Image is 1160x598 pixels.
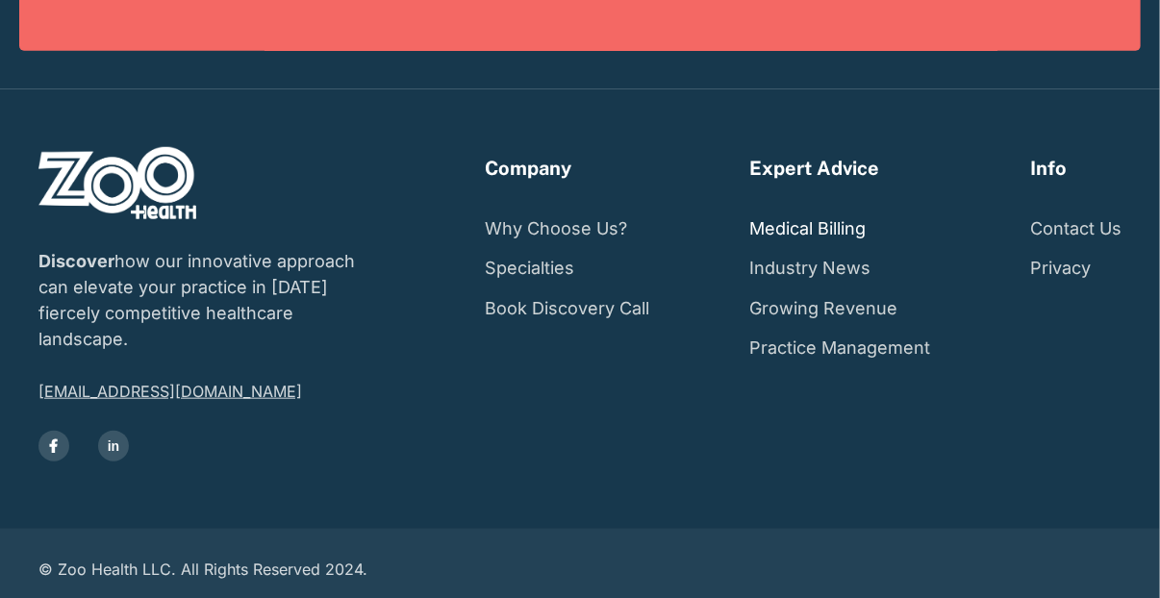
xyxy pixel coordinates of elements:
[38,248,385,352] p: how our innovative approach can elevate your practice in [DATE] fiercely competitive healthcare l...
[749,209,866,249] a: Medical Billing
[749,328,930,368] a: Practice Management
[1030,248,1091,288] a: Privacy
[38,558,580,582] div: © Zoo Health LLC. All Rights Reserved 2024.
[749,248,870,288] a: Industry News
[485,157,571,180] h6: Company
[1030,209,1122,249] a: Contact Us
[38,381,302,402] a: [EMAIL_ADDRESS][DOMAIN_NAME]
[1030,157,1067,180] h6: Info
[485,288,649,329] a: Book Discovery Call
[38,431,69,461] a: 
[98,431,129,461] a: in
[749,157,879,180] h6: Expert Advice
[38,251,114,271] strong: Discover
[749,288,897,329] a: Growing Revenue
[485,209,627,249] a: Why Choose Us?
[485,248,574,288] a: Specialties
